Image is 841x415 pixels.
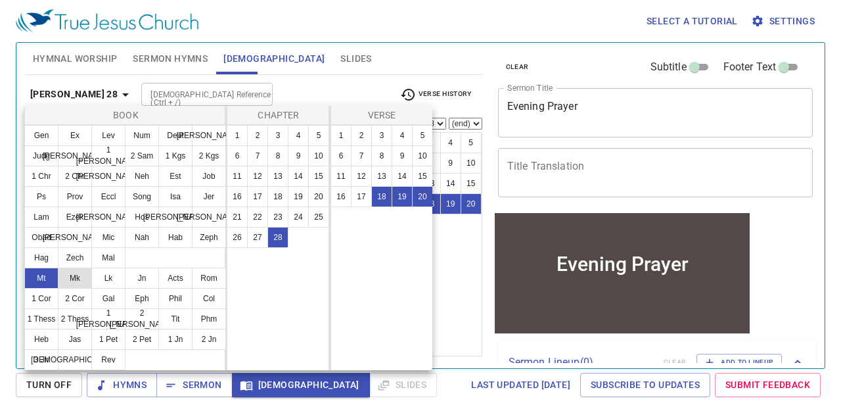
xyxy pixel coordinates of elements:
button: Lam [24,207,58,228]
button: 15 [412,166,433,187]
button: 2 [247,125,268,146]
button: [PERSON_NAME] [192,125,226,146]
button: 1 Cor [24,288,58,309]
button: [PERSON_NAME] [192,207,226,228]
button: 15 [308,166,329,187]
button: Jas [58,329,92,350]
button: [DEMOGRAPHIC_DATA] [58,349,92,370]
button: 8 [267,145,288,166]
button: 10 [412,145,433,166]
button: Hab [158,227,193,248]
button: 7 [247,145,268,166]
button: 1 [330,125,352,146]
button: Eph [125,288,159,309]
button: Rom [192,268,226,289]
button: 13 [371,166,392,187]
button: 22 [247,207,268,228]
button: 12 [247,166,268,187]
button: Jn [125,268,159,289]
button: Phm [192,308,226,330]
button: 11 [330,166,352,187]
button: 2 Thess [58,308,92,330]
button: Acts [158,268,193,289]
button: 4 [392,125,413,146]
button: Zech [58,247,92,268]
button: [PERSON_NAME] [91,166,125,187]
button: 2 Cor [58,288,92,309]
button: 27 [247,227,268,248]
button: 26 [227,227,248,248]
button: 1 Kgs [158,145,193,166]
button: Heb [24,329,58,350]
button: 24 [288,207,309,228]
button: 2 [351,125,372,146]
button: Neh [125,166,159,187]
button: 20 [308,186,329,207]
button: 6 [227,145,248,166]
button: 19 [288,186,309,207]
button: 5 [308,125,329,146]
button: 10 [308,145,329,166]
p: Book [28,109,224,122]
p: Verse [334,109,430,122]
button: Phil [158,288,193,309]
button: 23 [267,207,288,228]
button: [PERSON_NAME] [58,145,92,166]
button: [PERSON_NAME] [158,207,193,228]
button: Judg [24,145,58,166]
button: 21 [227,207,248,228]
button: Deut [158,125,193,146]
button: Rev [91,349,125,370]
button: Song [125,186,159,207]
button: 2 [PERSON_NAME] [125,308,159,330]
button: Mal [91,247,125,268]
button: 14 [288,166,309,187]
button: 18 [371,186,392,207]
button: Lev [91,125,125,146]
button: Col [192,288,226,309]
button: 1 [PERSON_NAME] [91,145,125,166]
button: 4 [288,125,309,146]
button: Nah [125,227,159,248]
button: 25 [308,207,329,228]
button: Eccl [91,186,125,207]
button: 14 [392,166,413,187]
button: 12 [351,166,372,187]
button: Est [158,166,193,187]
button: [PERSON_NAME] [58,227,92,248]
button: Ezek [58,207,92,228]
button: 1 Jn [158,329,193,350]
button: 17 [247,186,268,207]
button: Ex [58,125,92,146]
button: Ps [24,186,58,207]
button: 16 [330,186,352,207]
button: Mic [91,227,125,248]
button: Tit [158,308,193,330]
button: 8 [371,145,392,166]
button: 3 Jn [24,349,58,370]
button: 19 [392,186,413,207]
button: Hag [24,247,58,268]
button: [PERSON_NAME] [91,207,125,228]
button: Gal [91,288,125,309]
button: Mk [58,268,92,289]
button: Lk [91,268,125,289]
button: 2 Chr [58,166,92,187]
button: 1 Chr [24,166,58,187]
button: 17 [351,186,372,207]
button: 1 [PERSON_NAME] [91,308,125,330]
button: 28 [267,227,288,248]
p: Chapter [230,109,327,122]
button: 1 [227,125,248,146]
button: 5 [412,125,433,146]
button: 3 [267,125,288,146]
button: 20 [412,186,433,207]
button: Jer [192,186,226,207]
button: Prov [58,186,92,207]
div: Evening Prayer [64,41,196,64]
button: 11 [227,166,248,187]
button: Obad [24,227,58,248]
button: 9 [288,145,309,166]
button: Num [125,125,159,146]
button: 3 [371,125,392,146]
